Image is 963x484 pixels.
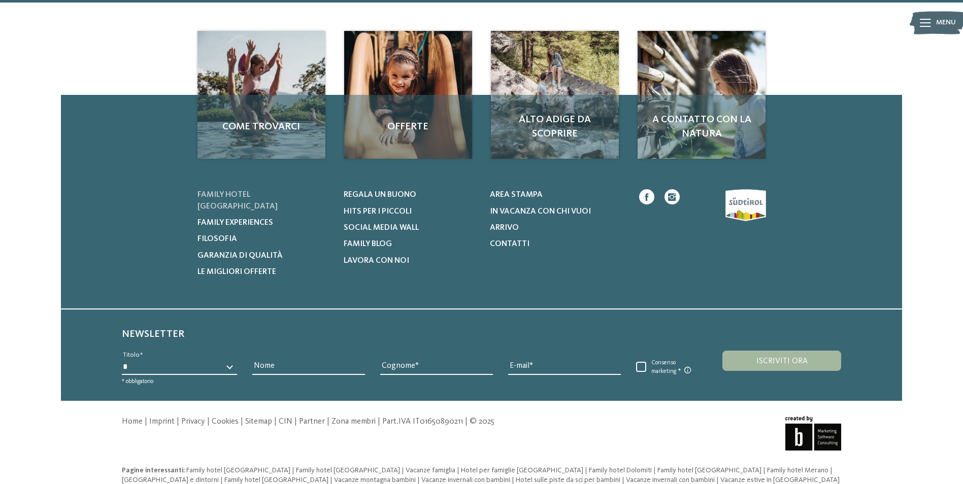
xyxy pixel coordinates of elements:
span: Regala un buono [344,191,416,199]
span: | [292,467,294,474]
a: Family experiences [197,217,331,228]
span: Le migliori offerte [197,268,276,276]
a: [GEOGRAPHIC_DATA] e dintorni [122,476,220,483]
a: Hotel per famiglie [GEOGRAPHIC_DATA] [461,467,585,474]
a: Family hotel [GEOGRAPHIC_DATA] [224,476,330,483]
span: Offerte [354,120,462,134]
a: Vacanze estive in [GEOGRAPHIC_DATA] [720,476,840,483]
a: Privacy [181,418,205,426]
a: Il family hotel a Ortisei: le Dolomiti a un palmo di naso Offerte [344,31,472,159]
span: Consenso marketing [646,359,700,375]
span: | [622,476,624,483]
a: Social Media Wall [344,222,477,233]
span: Lavora con noi [344,257,409,265]
span: * obbligatorio [122,378,153,385]
a: Cookies [212,418,239,426]
span: Vacanze famiglia [406,467,455,474]
span: | [585,467,587,474]
span: Alto Adige da scoprire [501,113,609,141]
span: Filosofia [197,235,237,243]
a: Area stampa [490,189,623,200]
a: Family hotel [GEOGRAPHIC_DATA] [296,467,402,474]
span: Come trovarci [208,120,315,134]
span: Family hotel [GEOGRAPHIC_DATA] [197,191,278,210]
span: | [763,467,766,474]
span: Vacanze montagna bambini [334,476,416,483]
a: Imprint [149,418,175,426]
a: Filosofia [197,233,331,245]
span: A contatto con la natura [648,113,755,141]
span: | [294,418,297,426]
span: Family hotel Dolomiti [589,467,652,474]
span: | [465,418,468,426]
span: [GEOGRAPHIC_DATA] e dintorni [122,476,219,483]
span: Hits per i piccoli [344,208,412,216]
span: Newsletter [122,329,184,339]
a: Contatti [490,238,623,250]
span: | [330,476,333,483]
span: Arrivo [490,224,519,232]
span: | [830,467,833,474]
span: Area stampa [490,191,543,199]
img: Brandnamic GmbH | Leading Hospitality Solutions [785,416,841,451]
span: In vacanza con chi vuoi [490,208,591,216]
a: Home [122,418,143,426]
img: Il family hotel a Ortisei: le Dolomiti a un palmo di naso [197,31,325,159]
span: | [327,418,329,426]
span: © 2025 [470,418,494,426]
a: Il family hotel a Ortisei: le Dolomiti a un palmo di naso A contatto con la natura [638,31,766,159]
span: | [378,418,380,426]
span: Family hotel [GEOGRAPHIC_DATA] [657,467,761,474]
a: Family hotel [GEOGRAPHIC_DATA] [186,467,292,474]
span: Contatti [490,240,529,248]
a: Family Blog [344,238,477,250]
span: | [207,418,210,426]
a: Sitemap [245,418,272,426]
a: Le migliori offerte [197,266,331,278]
span: | [512,476,514,483]
span: | [220,476,223,483]
span: Vacanze invernali con bambini [421,476,510,483]
span: | [145,418,147,426]
a: Il family hotel a Ortisei: le Dolomiti a un palmo di naso Alto Adige da scoprire [491,31,619,159]
button: Iscriviti ora [722,351,841,371]
span: Family hotel Merano [767,467,828,474]
a: Il family hotel a Ortisei: le Dolomiti a un palmo di naso Come trovarci [197,31,325,159]
span: Vacanze invernali con bambini [626,476,715,483]
span: | [417,476,420,483]
span: Social Media Wall [344,224,419,232]
span: | [274,418,277,426]
a: Partner [299,418,325,426]
span: Family hotel [GEOGRAPHIC_DATA] [296,467,400,474]
img: Il family hotel a Ortisei: le Dolomiti a un palmo di naso [638,31,766,159]
span: Pagine interessanti: [122,467,185,474]
a: CIN [279,418,292,426]
span: Garanzia di qualità [197,252,283,260]
span: Family experiences [197,219,273,227]
a: Vacanze invernali con bambini [421,476,512,483]
span: | [457,467,459,474]
a: Regala un buono [344,189,477,200]
a: Vacanze montagna bambini [334,476,417,483]
span: Hotel per famiglie [GEOGRAPHIC_DATA] [461,467,583,474]
span: Part.IVA IT01650890211 [382,418,463,426]
img: Il family hotel a Ortisei: le Dolomiti a un palmo di naso [491,31,619,159]
a: In vacanza con chi vuoi [490,206,623,217]
a: Hits per i piccoli [344,206,477,217]
a: Zona membri [331,418,376,426]
span: Family hotel [GEOGRAPHIC_DATA] [224,476,328,483]
span: | [402,467,404,474]
a: Family hotel [GEOGRAPHIC_DATA] [657,467,763,474]
span: | [653,467,656,474]
a: Vacanze famiglia [406,467,457,474]
span: Hotel sulle piste da sci per bambini [516,476,620,483]
img: Il family hotel a Ortisei: le Dolomiti a un palmo di naso [344,31,472,159]
a: Family hotel [GEOGRAPHIC_DATA] [197,189,331,212]
a: Vacanze invernali con bambini [626,476,716,483]
a: Garanzia di qualità [197,250,331,261]
a: Lavora con noi [344,255,477,266]
a: Family hotel Dolomiti [589,467,653,474]
span: Family Blog [344,240,392,248]
span: | [177,418,179,426]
